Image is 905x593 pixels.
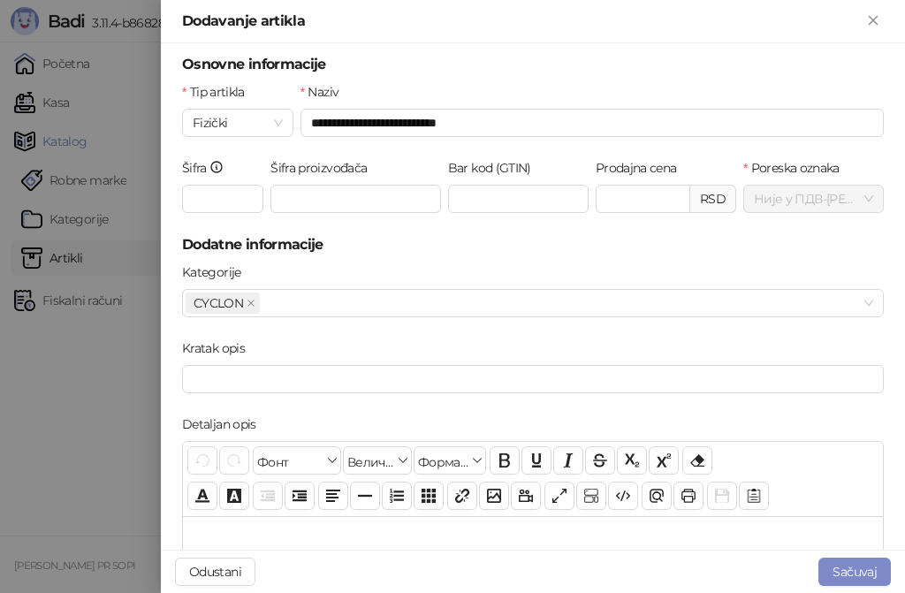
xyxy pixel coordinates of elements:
[690,185,736,213] div: RSD
[253,482,283,510] button: Извлачење
[382,482,412,510] button: Листа
[447,482,477,510] button: Веза
[617,446,647,475] button: Индексирано
[182,54,884,75] h5: Osnovne informacije
[219,446,249,475] button: Понови
[754,186,873,212] span: Није у ПДВ - [PERSON_NAME] ( 0,00 %)
[182,11,863,32] div: Dodavanje artikla
[182,338,255,358] label: Kratak opis
[219,482,249,510] button: Боја позадине
[818,558,891,586] button: Sačuvaj
[182,262,252,282] label: Kategorije
[187,482,217,510] button: Боја текста
[300,82,350,102] label: Naziv
[182,82,255,102] label: Tip artikla
[682,446,712,475] button: Уклони формат
[285,482,315,510] button: Увлачење
[673,482,703,510] button: Штампај
[576,482,606,510] button: Прикажи блокове
[863,11,884,32] button: Zatvori
[739,482,769,510] button: Шаблон
[553,446,583,475] button: Искошено
[490,446,520,475] button: Подебљано
[193,110,283,136] span: Fizički
[270,185,441,213] input: Šifra proizvođača
[521,446,551,475] button: Подвучено
[448,185,589,213] input: Bar kod (GTIN)
[448,158,542,178] label: Bar kod (GTIN)
[194,293,243,313] span: CYCLON
[247,299,255,308] span: close
[585,446,615,475] button: Прецртано
[270,158,378,178] label: Šifra proizvođača
[253,446,341,475] button: Фонт
[414,446,486,475] button: Формати
[182,414,267,434] label: Detaljan opis
[649,446,679,475] button: Експонент
[511,482,541,510] button: Видео
[187,446,217,475] button: Поврати
[479,482,509,510] button: Слика
[707,482,737,510] button: Сачувај
[186,293,260,314] span: CYCLON
[414,482,444,510] button: Табела
[743,158,850,178] label: Poreska oznaka
[300,109,884,137] input: Naziv
[182,365,884,393] input: Kratak opis
[318,482,348,510] button: Поравнање
[182,234,884,255] h5: Dodatne informacije
[343,446,412,475] button: Величина
[608,482,638,510] button: Приказ кода
[182,158,235,178] label: Šifra
[596,158,688,178] label: Prodajna cena
[544,482,574,510] button: Приказ преко целог екрана
[175,558,255,586] button: Odustani
[350,482,380,510] button: Хоризонтална линија
[642,482,672,510] button: Преглед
